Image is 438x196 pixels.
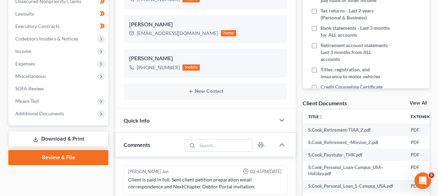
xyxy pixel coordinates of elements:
[15,36,78,42] span: Codebtors Insiders & Notices
[8,131,108,147] a: Download & Print
[429,172,434,178] span: 5
[321,42,392,63] span: Retirement account statements - Last 3 months from ALL accounts
[321,83,383,90] span: Credit Counseling Certificate
[8,150,108,165] a: Review & File
[128,168,169,175] div: [PERSON_NAME] Jun
[303,136,405,149] td: S.Cook_Retirement_-Mission_2.pdf
[321,66,392,80] span: Titles, registration, and insurance to motor vehicles
[319,115,323,119] i: unfold_more
[321,25,392,38] span: Bank statements - Last 3 months for ALL accounts
[129,20,282,29] div: [PERSON_NAME]
[15,48,31,54] span: Income
[321,7,392,21] span: Tax returns - Last 2 years (Personal & Business)
[308,114,323,119] a: Titleunfold_more
[15,73,46,79] span: Miscellaneous
[137,64,180,71] div: [PHONE_NUMBER]
[128,176,283,190] div: Client is paid in full. Sent client petition preparation email correspondence and NextChapter Deb...
[303,124,405,136] td: S.Cook_Retirement-TIAA_2.pdf
[15,61,35,66] span: Expenses
[15,11,34,17] span: Lawsuits
[129,89,282,94] button: New Contact
[137,30,218,37] div: [EMAIL_ADDRESS][DOMAIN_NAME]
[129,54,282,63] div: [PERSON_NAME]
[15,23,60,29] span: Executory Contracts
[124,117,150,124] span: Quick Info
[10,20,108,33] a: Executory Contracts
[250,168,281,175] span: 02:45PM[DATE]
[303,149,405,161] td: S.Cook_Paystubs-_THK.pdf
[303,161,405,180] td: S.Cook_Personal_Loan-Campus_USA-Holiday.pdf
[182,64,200,71] div: mobile
[15,86,44,91] span: SOFA Review
[303,180,405,193] td: S.Cook_Personal_Loan_1-Campus_USA.pdf
[221,30,236,36] div: home
[10,8,108,20] a: Lawsuits
[10,82,108,95] a: SOFA Review
[410,101,427,106] a: View All
[303,99,347,107] div: Client Documents
[197,140,252,151] input: Search...
[15,110,64,116] span: Additional Documents
[414,172,431,189] iframe: Intercom live chat
[15,98,39,104] span: Means Test
[124,141,150,148] span: Comments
